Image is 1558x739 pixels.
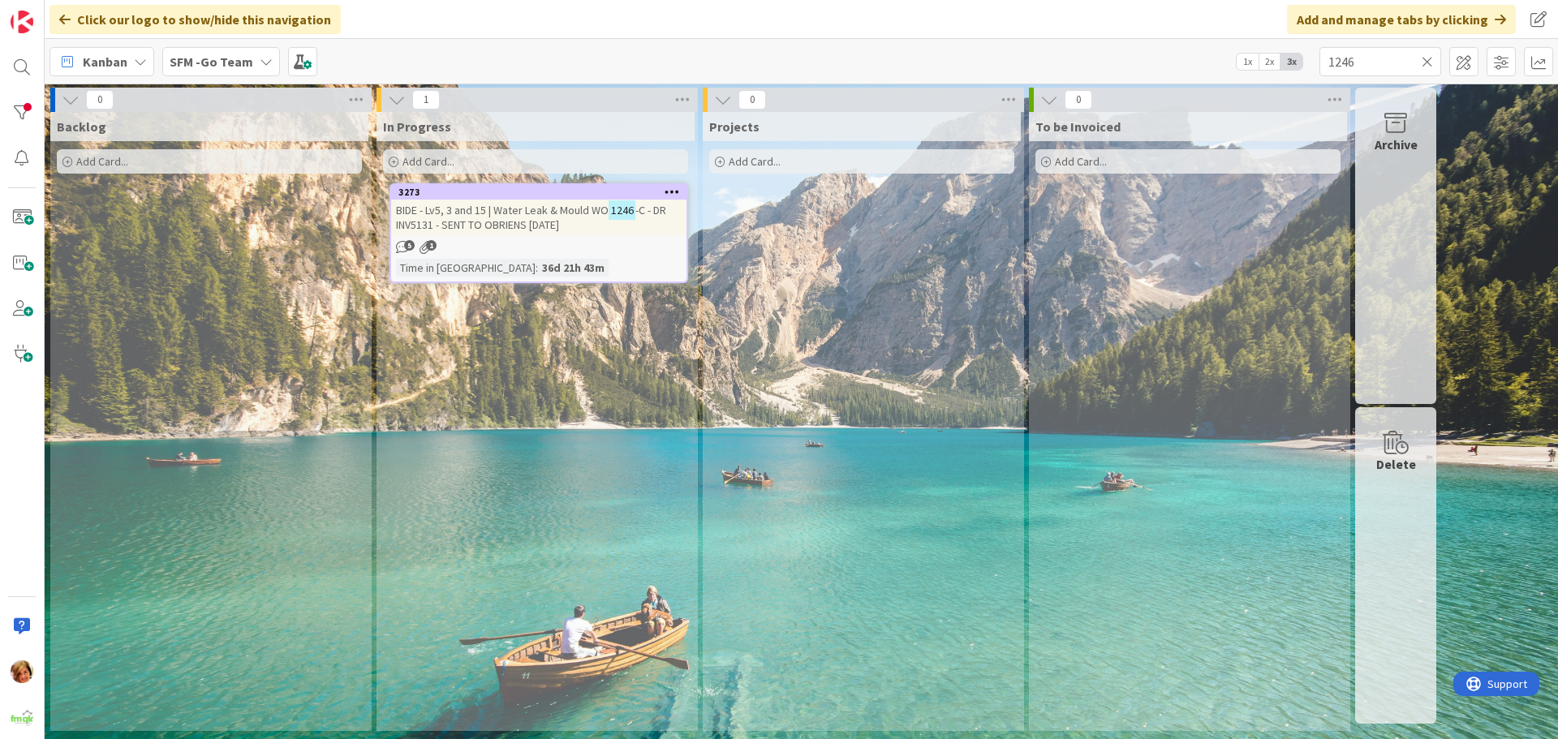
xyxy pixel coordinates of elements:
[1035,118,1121,135] span: To be Invoiced
[538,259,609,277] div: 36d 21h 43m
[536,259,538,277] span: :
[76,154,128,169] span: Add Card...
[170,54,253,70] b: SFM -Go Team
[396,203,609,217] span: BIDE - Lv5, 3 and 15 | Water Leak & Mould WO
[11,706,33,728] img: avatar
[83,52,127,71] span: Kanban
[709,118,760,135] span: Projects
[738,90,766,110] span: 0
[1287,5,1516,34] div: Add and manage tabs by clicking
[49,5,341,34] div: Click our logo to show/hide this navigation
[391,185,686,235] div: 3273BIDE - Lv5, 3 and 15 | Water Leak & Mould WO1246-C - DR INV5131 - SENT TO OBRIENS [DATE]
[1319,47,1441,76] input: Quick Filter...
[383,118,451,135] span: In Progress
[1065,90,1092,110] span: 0
[412,90,440,110] span: 1
[1055,154,1107,169] span: Add Card...
[729,154,781,169] span: Add Card...
[1376,454,1416,474] div: Delete
[398,187,686,198] div: 3273
[1259,54,1280,70] span: 2x
[391,185,686,200] div: 3273
[426,240,437,251] span: 1
[389,183,688,283] a: 3273BIDE - Lv5, 3 and 15 | Water Leak & Mould WO1246-C - DR INV5131 - SENT TO OBRIENS [DATE]Time ...
[11,11,33,33] img: Visit kanbanzone.com
[34,2,74,22] span: Support
[86,90,114,110] span: 0
[396,259,536,277] div: Time in [GEOGRAPHIC_DATA]
[1375,135,1418,154] div: Archive
[1237,54,1259,70] span: 1x
[396,203,666,232] span: -C - DR INV5131 - SENT TO OBRIENS [DATE]
[1280,54,1302,70] span: 3x
[11,660,33,683] img: KD
[402,154,454,169] span: Add Card...
[404,240,415,251] span: 5
[609,200,635,219] mark: 1246
[57,118,106,135] span: Backlog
